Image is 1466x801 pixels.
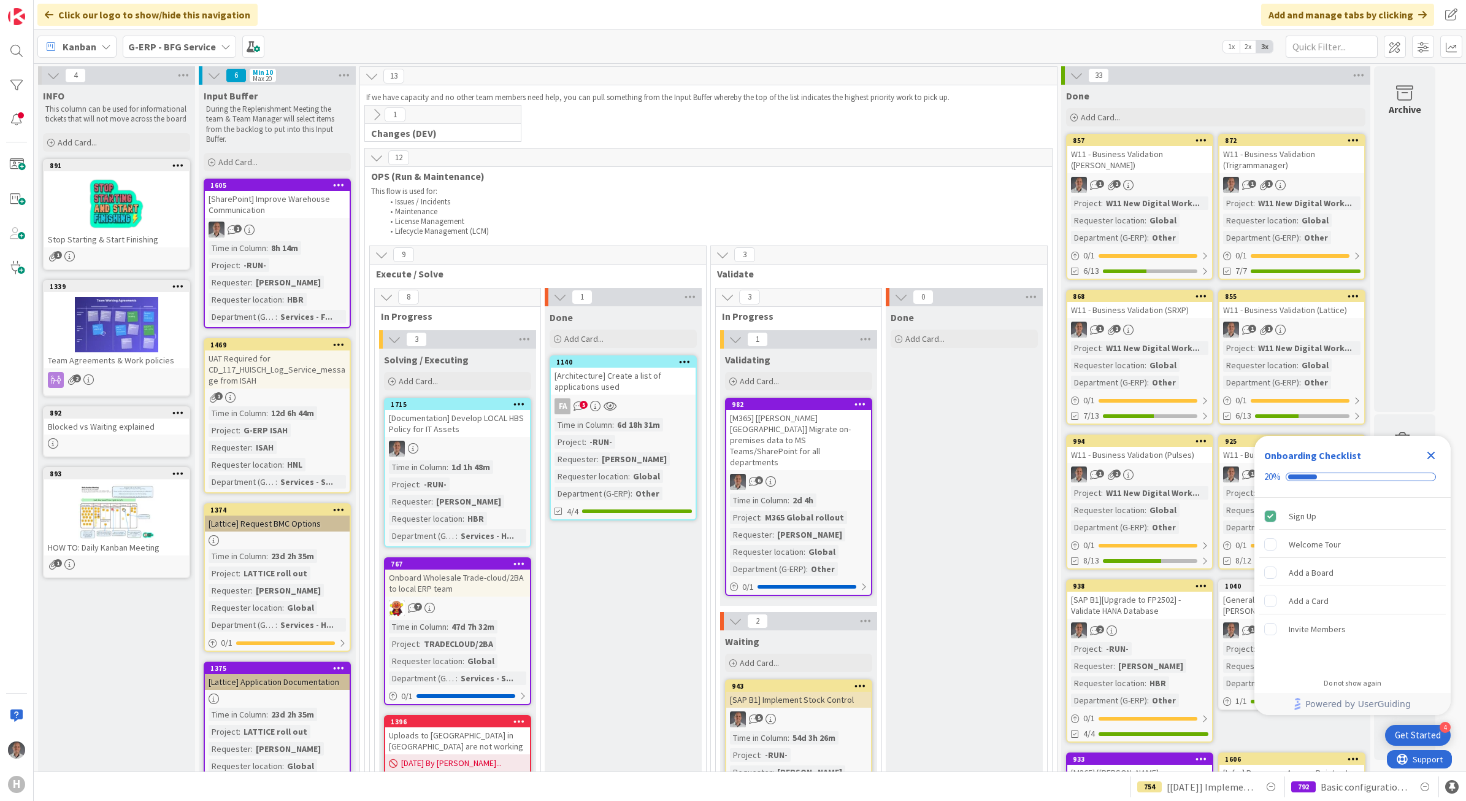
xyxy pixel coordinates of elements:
div: Department (G-ERP) [1071,376,1147,389]
img: PS [1223,177,1239,193]
span: : [612,418,614,431]
div: Project [1223,341,1253,355]
div: 855W11 - Business Validation (Lattice) [1219,291,1364,318]
span: : [447,460,448,474]
span: : [772,528,774,541]
span: : [760,511,762,524]
span: 2 [1113,180,1121,188]
span: 8/13 [1083,554,1099,567]
div: W11 - Business Validation (Pulses) [1067,447,1212,463]
div: 857 [1067,135,1212,146]
div: 767Onboard Wholesale Trade-cloud/2BA to local ERP team [385,559,530,597]
div: Project [1071,486,1101,500]
div: 1715 [391,400,530,409]
div: W11 New Digital Work... [1255,341,1355,355]
div: Global [805,545,839,559]
span: 4/4 [567,505,578,518]
span: : [597,452,599,466]
div: 855 [1225,292,1364,301]
div: 1374[Lattice] Request BMC Options [205,505,350,532]
div: 1605 [210,181,350,190]
span: : [1147,376,1149,389]
a: 938[SAP B1][Upgrade to FP2502] - Validate HANA DatabasePSProject:-RUN-Requester:[PERSON_NAME]Requ... [1066,579,1213,743]
div: ISAH [253,441,277,454]
div: Services - H... [458,529,517,543]
div: HBR [464,512,487,525]
div: 938[SAP B1][Upgrade to FP2502] - Validate HANA Database [1067,581,1212,619]
div: [PERSON_NAME] [253,276,324,289]
div: 8h 14m [268,241,301,255]
span: : [239,567,240,580]
div: Requester [209,441,251,454]
div: 892 [44,408,189,419]
div: Requester [730,528,772,541]
div: [PERSON_NAME] [599,452,670,466]
div: Sign Up [1289,509,1316,524]
div: FA [551,398,696,414]
a: 1715[Documentation] Develop LOCAL HBS Policy for IT AssetsPSTime in Column:1d 1h 48mProject:-RUN-... [384,398,531,548]
div: W11 - Business Validation (Lattice) [1219,302,1364,318]
input: Quick Filter... [1286,36,1378,58]
div: Requester location [1223,503,1297,517]
a: 982[M365] [[PERSON_NAME] [GEOGRAPHIC_DATA]] Migrate on-premises data to MS Teams/SharePoint for a... [725,398,872,596]
a: 994W11 - Business Validation (Pulses)PSProject:W11 New Digital Work...Requester location:GlobalDe... [1066,435,1213,570]
span: 0 / 1 [1083,539,1095,552]
span: : [585,435,586,449]
div: PS [205,222,350,238]
span: : [1299,376,1301,389]
div: 868W11 - Business Validation (SRXP) [1067,291,1212,318]
div: [Architecture] Create a list of applications used [551,368,696,395]
div: 0/1 [1219,393,1364,408]
div: 0/1 [1219,538,1364,553]
a: 872W11 - Business Validation (Trigrammanager)PSProject:W11 New Digital Work...Requester location:... [1218,134,1365,280]
div: [M365] [[PERSON_NAME] [GEOGRAPHIC_DATA]] Migrate on-premises data to MS Teams/SharePoint for all ... [726,410,871,470]
div: Department (G-ERP) [209,475,275,489]
span: 1 [1096,325,1104,333]
div: Time in Column [555,418,612,431]
div: Time in Column [389,460,447,474]
span: : [456,529,458,543]
span: : [1299,231,1301,244]
span: 0 / 1 [1083,394,1095,407]
div: Team Agreements & Work policies [44,352,189,368]
div: Requester [555,452,597,466]
div: [SharePoint] Improve Warehouse Communication [205,191,350,218]
span: : [282,458,284,471]
span: 1 [1096,180,1104,188]
div: Requester [209,276,251,289]
div: Requester location [555,470,628,483]
img: PS [1223,466,1239,482]
span: 1 [234,225,242,233]
span: : [239,258,240,272]
span: : [1253,486,1255,500]
div: 1d 1h 48m [448,460,493,474]
div: 893 [50,470,189,478]
div: Project [209,258,239,272]
span: 6/13 [1083,265,1099,277]
img: PS [1071,466,1087,482]
img: PS [209,222,225,238]
div: Global [1299,214,1332,227]
div: Add a Board is incomplete. [1259,559,1446,586]
div: Onboarding Checklist [1264,448,1361,463]
span: : [239,424,240,437]
div: Department (G-ERP) [1223,231,1299,244]
div: 855 [1219,291,1364,302]
span: : [282,293,284,306]
div: 925 [1225,437,1364,446]
span: 0 / 1 [1235,539,1247,552]
div: Global [1146,503,1180,517]
div: [Lattice] Request BMC Options [205,516,350,532]
div: 994W11 - Business Validation (Pulses) [1067,436,1212,463]
div: Other [1149,376,1179,389]
div: 982[M365] [[PERSON_NAME] [GEOGRAPHIC_DATA]] Migrate on-premises data to MS Teams/SharePoint for a... [726,399,871,470]
div: 872W11 - Business Validation (Trigrammanager) [1219,135,1364,173]
span: : [1101,196,1103,210]
div: Project [730,511,760,524]
div: W11 New Digital Work... [1103,486,1203,500]
div: HNL [284,458,305,471]
div: PS [726,474,871,490]
div: [PERSON_NAME] [774,528,845,541]
span: 6 [755,476,763,484]
div: Department (G-ERP) [730,562,806,576]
